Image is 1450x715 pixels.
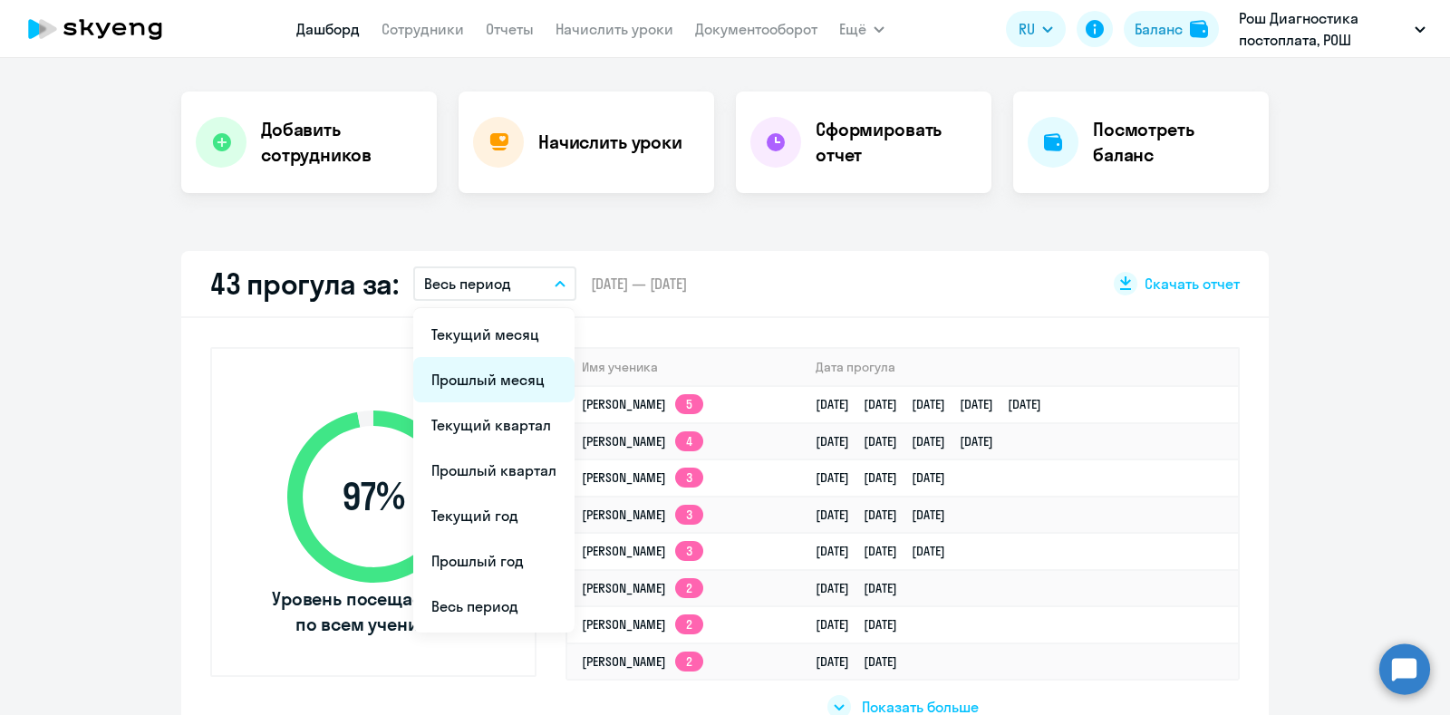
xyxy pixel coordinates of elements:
[556,20,673,38] a: Начислить уроки
[839,18,866,40] span: Ещё
[1006,11,1066,47] button: RU
[486,20,534,38] a: Отчеты
[1230,7,1435,51] button: Рош Диагностика постоплата, РОШ ДИАГНОСТИКА РУС, ООО
[816,616,912,633] a: [DATE][DATE]
[424,273,511,295] p: Весь период
[538,130,682,155] h4: Начислить уроки
[413,308,575,633] ul: Ещё
[1239,7,1407,51] p: Рош Диагностика постоплата, РОШ ДИАГНОСТИКА РУС, ООО
[816,396,1056,412] a: [DATE][DATE][DATE][DATE][DATE]
[816,469,960,486] a: [DATE][DATE][DATE]
[675,505,703,525] app-skyeng-badge: 3
[1019,18,1035,40] span: RU
[675,652,703,672] app-skyeng-badge: 2
[582,653,703,670] a: [PERSON_NAME]2
[816,507,960,523] a: [DATE][DATE][DATE]
[567,349,801,386] th: Имя ученика
[261,117,422,168] h4: Добавить сотрудников
[582,543,703,559] a: [PERSON_NAME]3
[210,266,399,302] h2: 43 прогула за:
[582,396,703,412] a: [PERSON_NAME]5
[1145,274,1240,294] span: Скачать отчет
[675,468,703,488] app-skyeng-badge: 3
[695,20,817,38] a: Документооборот
[816,543,960,559] a: [DATE][DATE][DATE]
[675,614,703,634] app-skyeng-badge: 2
[816,117,977,168] h4: Сформировать отчет
[582,616,703,633] a: [PERSON_NAME]2
[675,541,703,561] app-skyeng-badge: 3
[413,266,576,301] button: Весь период
[1124,11,1219,47] button: Балансbalance
[816,433,1008,449] a: [DATE][DATE][DATE][DATE]
[816,580,912,596] a: [DATE][DATE]
[582,469,703,486] a: [PERSON_NAME]3
[269,475,478,518] span: 97 %
[1135,18,1183,40] div: Баланс
[675,431,703,451] app-skyeng-badge: 4
[675,394,703,414] app-skyeng-badge: 5
[801,349,1238,386] th: Дата прогула
[839,11,884,47] button: Ещё
[296,20,360,38] a: Дашборд
[582,433,703,449] a: [PERSON_NAME]4
[582,507,703,523] a: [PERSON_NAME]3
[1093,117,1254,168] h4: Посмотреть баланс
[582,580,703,596] a: [PERSON_NAME]2
[382,20,464,38] a: Сотрудники
[675,578,703,598] app-skyeng-badge: 2
[1190,20,1208,38] img: balance
[591,274,687,294] span: [DATE] — [DATE]
[816,653,912,670] a: [DATE][DATE]
[269,586,478,637] span: Уровень посещаемости по всем ученикам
